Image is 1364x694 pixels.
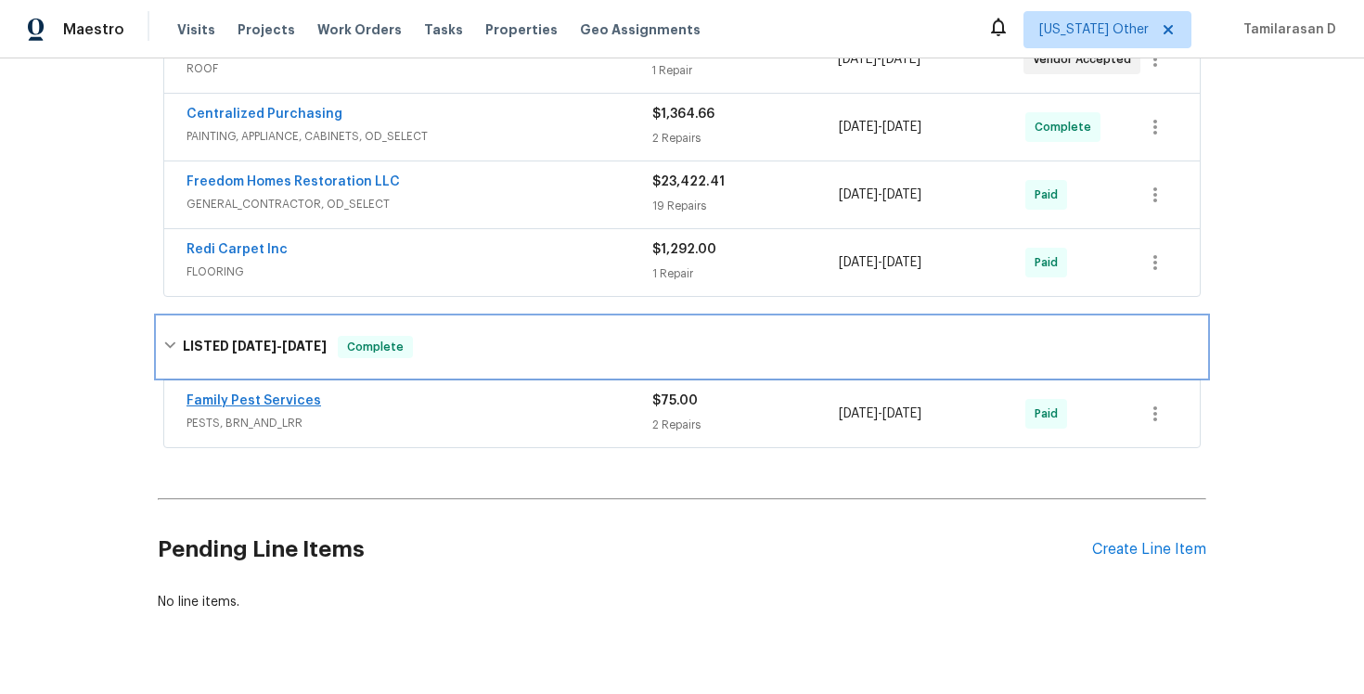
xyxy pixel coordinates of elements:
[424,23,463,36] span: Tasks
[158,507,1092,593] h2: Pending Line Items
[187,263,652,281] span: FLOORING
[232,340,277,353] span: [DATE]
[839,188,878,201] span: [DATE]
[1033,50,1139,69] span: Vendor Accepted
[580,20,701,39] span: Geo Assignments
[187,195,652,213] span: GENERAL_CONTRACTOR, OD_SELECT
[839,121,878,134] span: [DATE]
[652,243,716,256] span: $1,292.00
[882,407,921,420] span: [DATE]
[652,264,839,283] div: 1 Repair
[187,59,651,78] span: ROOF
[158,317,1206,377] div: LISTED [DATE]-[DATE]Complete
[1035,405,1065,423] span: Paid
[183,336,327,358] h6: LISTED
[177,20,215,39] span: Visits
[187,127,652,146] span: PAINTING, APPLIANCE, CABINETS, OD_SELECT
[317,20,402,39] span: Work Orders
[652,129,839,148] div: 2 Repairs
[232,340,327,353] span: -
[839,256,878,269] span: [DATE]
[881,53,920,66] span: [DATE]
[839,118,921,136] span: -
[882,256,921,269] span: [DATE]
[1092,541,1206,559] div: Create Line Item
[1039,20,1149,39] span: [US_STATE] Other
[187,175,400,188] a: Freedom Homes Restoration LLC
[652,394,698,407] span: $75.00
[839,405,921,423] span: -
[282,340,327,353] span: [DATE]
[187,243,288,256] a: Redi Carpet Inc
[187,394,321,407] a: Family Pest Services
[485,20,558,39] span: Properties
[839,186,921,204] span: -
[882,188,921,201] span: [DATE]
[652,416,839,434] div: 2 Repairs
[187,414,652,432] span: PESTS, BRN_AND_LRR
[1236,20,1336,39] span: Tamilarasan D
[1035,118,1099,136] span: Complete
[1035,253,1065,272] span: Paid
[651,61,837,80] div: 1 Repair
[187,108,342,121] a: Centralized Purchasing
[882,121,921,134] span: [DATE]
[652,197,839,215] div: 19 Repairs
[839,407,878,420] span: [DATE]
[63,20,124,39] span: Maestro
[238,20,295,39] span: Projects
[652,175,725,188] span: $23,422.41
[652,108,714,121] span: $1,364.66
[838,50,920,69] span: -
[340,338,411,356] span: Complete
[839,253,921,272] span: -
[158,593,1206,611] div: No line items.
[838,53,877,66] span: [DATE]
[1035,186,1065,204] span: Paid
